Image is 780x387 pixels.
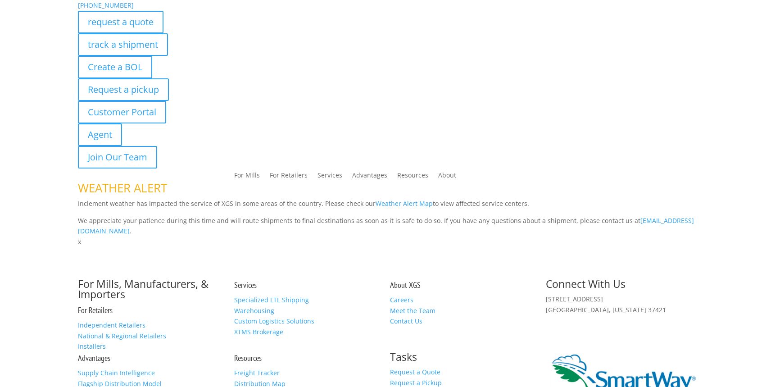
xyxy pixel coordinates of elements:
a: [PHONE_NUMBER] [78,1,134,9]
a: Advantages [352,172,387,182]
a: Specialized LTL Shipping [234,296,309,304]
a: Request a Quote [390,368,440,376]
a: Installers [78,342,106,351]
a: Weather Alert Map [376,199,433,208]
a: track a shipment [78,33,168,56]
a: Services [234,280,257,290]
a: Agent [78,123,122,146]
a: Services [317,172,342,182]
a: Contact Us [390,317,422,325]
a: For Retailers [78,305,113,315]
a: Advantages [78,353,110,363]
a: Request a Pickup [390,378,442,387]
a: Freight Tracker [234,369,280,377]
a: For Mills [234,172,260,182]
a: Create a BOL [78,56,152,78]
p: x [78,237,702,247]
h2: Tasks [390,352,546,367]
a: Resources [234,353,262,363]
img: group-6 [546,315,554,323]
a: Request a pickup [78,78,169,101]
p: Complete the form below and a member of our team will be in touch within 24 hours. [78,265,702,276]
a: Supply Chain Intelligence [78,369,155,377]
a: For Retailers [270,172,308,182]
a: Meet the Team [390,306,435,315]
a: National & Regional Retailers [78,332,166,340]
p: Inclement weather has impacted the service of XGS in some areas of the country. Please check our ... [78,198,702,215]
a: Careers [390,296,413,304]
h2: Connect With Us [546,279,702,294]
a: About XGS [390,280,421,290]
a: Independent Retailers [78,321,145,329]
a: XTMS Brokerage [234,328,283,336]
a: For Mills, Manufacturers, & Importers [78,277,209,301]
p: [STREET_ADDRESS] [GEOGRAPHIC_DATA], [US_STATE] 37421 [546,294,702,315]
h1: Contact Us [78,247,702,265]
p: We appreciate your patience during this time and will route shipments to final destinations as so... [78,215,702,237]
a: About [438,172,456,182]
a: Custom Logistics Solutions [234,317,314,325]
span: WEATHER ALERT [78,180,167,196]
a: Join Our Team [78,146,157,168]
a: Resources [397,172,428,182]
a: Warehousing [234,306,274,315]
a: Customer Portal [78,101,166,123]
a: request a quote [78,11,163,33]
